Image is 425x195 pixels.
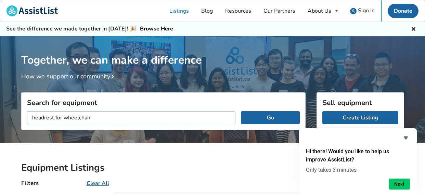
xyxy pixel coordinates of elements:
[388,4,418,18] a: Donate
[306,167,410,173] p: Only takes 3 minutes
[21,72,117,80] a: How we support our community
[308,8,331,14] div: About Us
[140,25,173,32] a: Browse Here
[322,111,398,124] a: Create Listing
[27,98,300,107] h3: Search for equipment
[358,7,375,14] span: Sign In
[87,180,109,187] u: Clear All
[306,134,410,190] div: Hi there! Would you like to help us improve AssistList?
[306,147,410,164] h2: Hi there! Would you like to help us improve AssistList?
[402,134,410,142] button: Hide survey
[350,8,357,14] img: user icon
[163,0,195,22] a: Listings
[21,162,404,174] h2: Equipment Listings
[389,179,410,190] button: Next question
[322,98,398,107] h3: Sell equipment
[219,0,257,22] a: Resources
[344,0,381,22] a: user icon Sign In
[6,25,173,32] h5: See the difference we made together in [DATE]! 🎉
[195,0,219,22] a: Blog
[257,0,301,22] a: Our Partners
[21,36,404,67] h1: Together, we can make a difference
[21,179,39,187] h4: Filters
[241,111,299,124] button: Go
[27,111,236,124] input: I am looking for...
[7,5,58,16] img: assistlist-logo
